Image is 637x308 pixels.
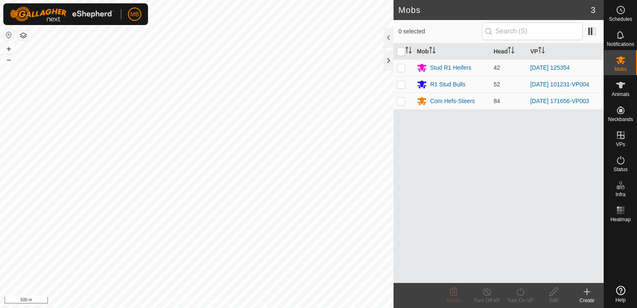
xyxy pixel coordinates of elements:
span: 3 [591,4,595,16]
button: Reset Map [4,30,14,40]
th: Head [490,43,527,60]
p-sorticon: Activate to sort [508,48,514,55]
input: Search (S) [482,23,583,40]
th: Mob [414,43,490,60]
p-sorticon: Activate to sort [429,48,436,55]
a: [DATE] 101231-VP004 [530,81,589,88]
span: Notifications [607,42,634,47]
span: Infra [615,192,625,197]
span: Mobs [614,67,627,72]
button: + [4,44,14,54]
div: Stud R1 Heifers [430,63,471,72]
span: 84 [494,98,500,104]
span: Heatmap [610,217,631,222]
span: Neckbands [608,117,633,122]
button: – [4,55,14,65]
span: Delete [446,298,461,303]
span: 0 selected [399,27,482,36]
span: VPs [616,142,625,147]
th: VP [527,43,604,60]
h2: Mobs [399,5,591,15]
span: Help [615,298,626,303]
img: Gallagher Logo [10,7,114,22]
span: Status [613,167,627,172]
span: MB [130,10,139,19]
span: Schedules [609,17,632,22]
span: 52 [494,81,500,88]
div: Turn On VP [504,297,537,304]
p-sorticon: Activate to sort [538,48,545,55]
div: R1 Stud Bulls [430,80,466,89]
span: Animals [612,92,629,97]
div: Turn Off VP [470,297,504,304]
a: Help [604,283,637,306]
button: Map Layers [18,30,28,40]
span: 42 [494,64,500,71]
a: Contact Us [205,297,230,305]
div: Create [570,297,604,304]
a: [DATE] 125354 [530,64,570,71]
a: [DATE] 171656-VP003 [530,98,589,104]
a: Privacy Policy [164,297,195,305]
p-sorticon: Activate to sort [405,48,412,55]
div: Com Hefs-Steers [430,97,475,106]
div: Edit [537,297,570,304]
